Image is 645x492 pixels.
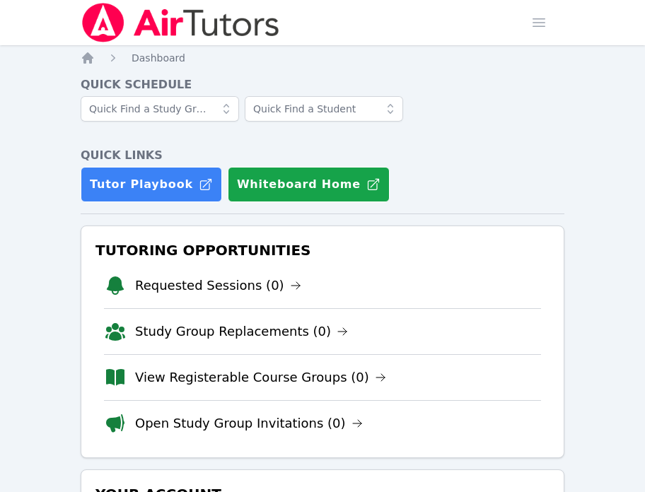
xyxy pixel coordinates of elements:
span: Dashboard [132,52,185,64]
a: Dashboard [132,51,185,65]
a: Open Study Group Invitations (0) [135,414,363,433]
input: Quick Find a Study Group [81,96,239,122]
a: Requested Sessions (0) [135,276,301,295]
input: Quick Find a Student [245,96,403,122]
a: Study Group Replacements (0) [135,322,348,341]
nav: Breadcrumb [81,51,564,65]
a: Tutor Playbook [81,167,222,202]
a: View Registerable Course Groups (0) [135,368,386,387]
button: Whiteboard Home [228,167,390,202]
h4: Quick Schedule [81,76,564,93]
img: Air Tutors [81,3,281,42]
h3: Tutoring Opportunities [93,238,552,263]
h4: Quick Links [81,147,564,164]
